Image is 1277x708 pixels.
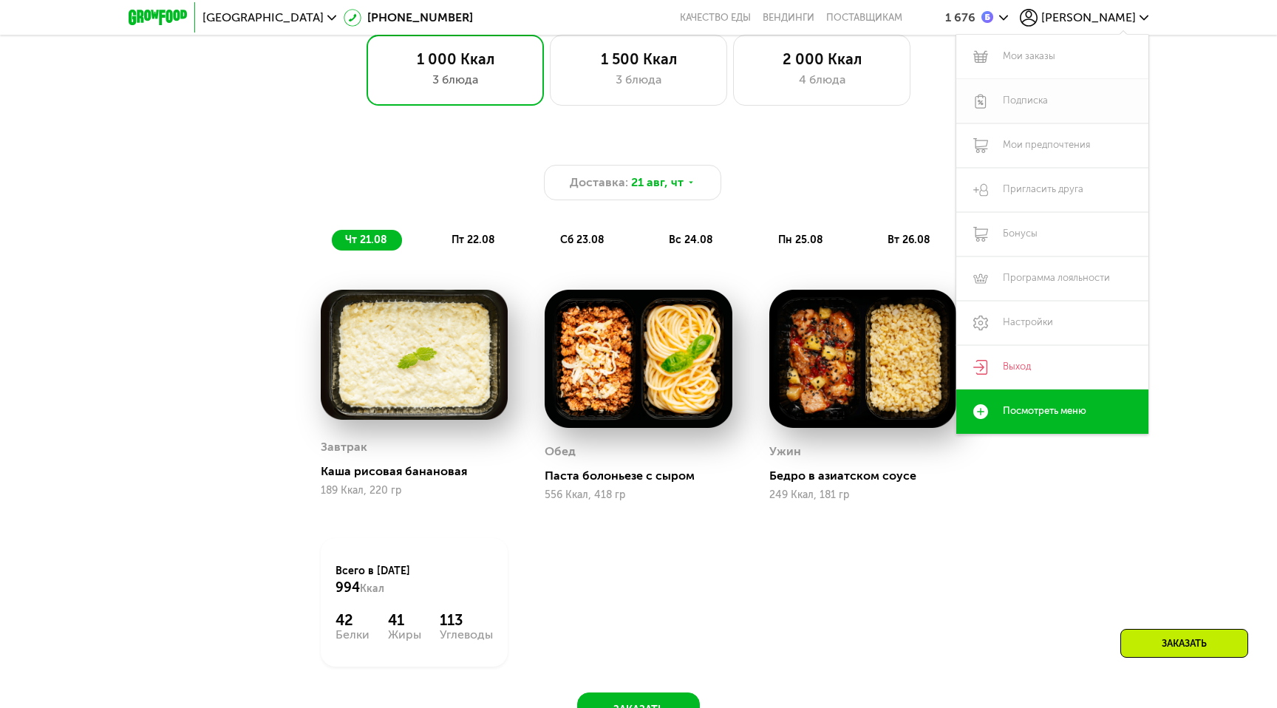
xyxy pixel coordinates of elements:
[956,123,1148,168] a: Мои предпочтения
[680,12,751,24] a: Качество еды
[749,50,895,68] div: 2 000 Ккал
[749,71,895,89] div: 4 блюда
[956,168,1148,212] a: Пригласить друга
[956,79,1148,123] a: Подписка
[336,579,360,596] span: 994
[321,485,508,497] div: 189 Ккал, 220 гр
[1120,629,1248,658] div: Заказать
[778,234,823,246] span: пн 25.08
[669,234,713,246] span: вс 24.08
[631,174,684,191] span: 21 авг, чт
[452,234,495,246] span: пт 22.08
[545,489,732,501] div: 556 Ккал, 418 гр
[570,174,628,191] span: Доставка:
[826,12,902,24] div: поставщикам
[336,611,370,629] div: 42
[321,464,520,479] div: Каша рисовая банановая
[956,256,1148,301] a: Программа лояльности
[763,12,814,24] a: Вендинги
[956,212,1148,256] a: Бонусы
[769,469,968,483] div: Бедро в азиатском соусе
[336,564,493,596] div: Всего в [DATE]
[956,389,1148,434] a: Посмотреть меню
[202,12,324,24] span: [GEOGRAPHIC_DATA]
[388,611,421,629] div: 41
[336,629,370,641] div: Белки
[321,436,367,458] div: Завтрак
[956,35,1148,79] a: Мои заказы
[565,71,712,89] div: 3 блюда
[382,71,528,89] div: 3 блюда
[545,469,743,483] div: Паста болоньезе с сыром
[565,50,712,68] div: 1 500 Ккал
[956,301,1148,345] a: Настройки
[360,582,384,595] span: Ккал
[1041,12,1136,24] span: [PERSON_NAME]
[560,234,605,246] span: сб 23.08
[345,234,387,246] span: чт 21.08
[344,9,473,27] a: [PHONE_NUMBER]
[382,50,528,68] div: 1 000 Ккал
[769,489,956,501] div: 249 Ккал, 181 гр
[945,12,975,24] div: 1 676
[888,234,930,246] span: вт 26.08
[440,629,493,641] div: Углеводы
[769,440,801,463] div: Ужин
[956,345,1148,389] a: Выход
[440,611,493,629] div: 113
[388,629,421,641] div: Жиры
[545,440,576,463] div: Обед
